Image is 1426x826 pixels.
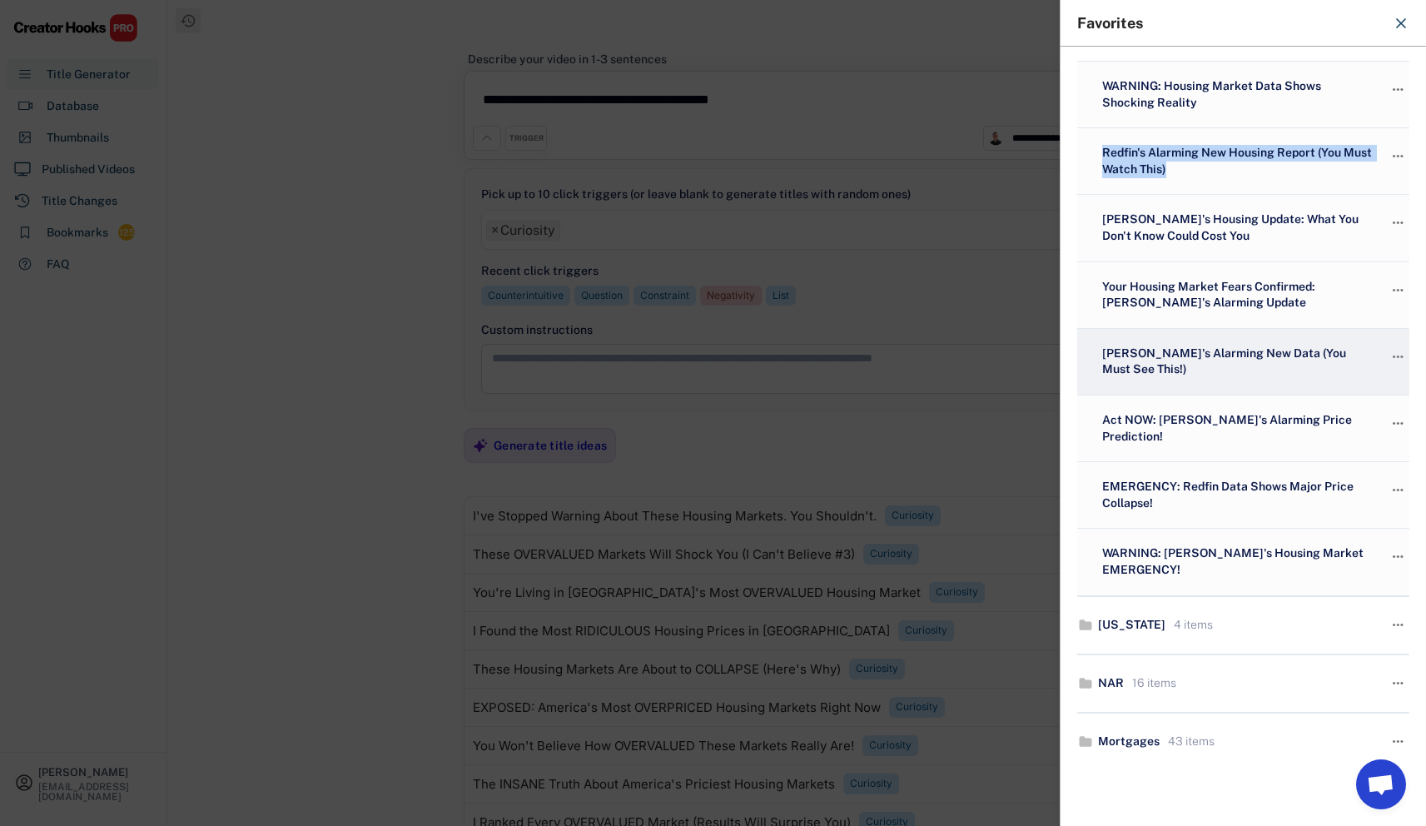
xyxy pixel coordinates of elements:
[1077,16,1383,31] div: Favorites
[1393,616,1404,634] text: 
[1393,81,1404,98] text: 
[1098,675,1124,692] div: NAR
[1128,675,1176,692] div: 16 items
[1389,412,1406,435] button: 
[1098,734,1160,750] div: Mortgages
[1393,733,1404,750] text: 
[1170,617,1213,634] div: 4 items
[1393,215,1404,232] text: 
[1389,672,1406,695] button: 
[1393,481,1404,499] text: 
[1389,78,1406,102] button: 
[1098,545,1373,578] div: WARNING: [PERSON_NAME]'s Housing Market EMERGENCY!
[1393,348,1404,366] text: 
[1389,545,1406,569] button: 
[1389,730,1406,754] button: 
[1389,479,1406,502] button: 
[1164,734,1215,750] div: 43 items
[1098,279,1373,311] div: Your Housing Market Fears Confirmed: [PERSON_NAME]'s Alarming Update
[1393,549,1404,566] text: 
[1389,614,1406,637] button: 
[1098,78,1373,111] div: WARNING: Housing Market Data Shows Shocking Reality
[1098,479,1373,511] div: EMERGENCY: Redfin Data Shows Major Price Collapse!
[1393,281,1404,299] text: 
[1098,412,1373,445] div: Act NOW: [PERSON_NAME]'s Alarming Price Prediction!
[1389,145,1406,168] button: 
[1098,211,1373,244] div: [PERSON_NAME]'s Housing Update: What You Don't Know Could Cost You
[1389,346,1406,369] button: 
[1356,759,1406,809] a: Open chat
[1098,346,1373,378] div: [PERSON_NAME]'s Alarming New Data (You Must See This!)
[1393,674,1404,692] text: 
[1098,617,1165,634] div: [US_STATE]
[1098,145,1373,177] div: Redfin's Alarming New Housing Report (You Must Watch This)
[1389,279,1406,302] button: 
[1389,211,1406,235] button: 
[1393,147,1404,165] text: 
[1393,415,1404,432] text: 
